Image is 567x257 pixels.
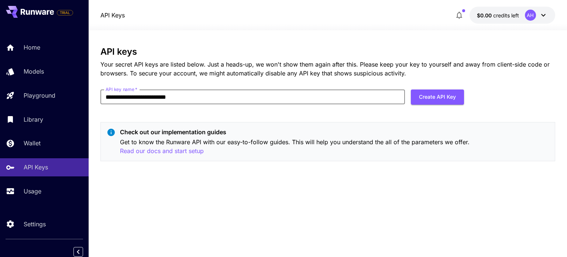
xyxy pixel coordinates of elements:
span: Add your payment card to enable full platform functionality. [57,8,73,17]
img: logo_orange.svg [12,12,18,18]
p: Playground [24,91,55,100]
div: Domain: [URL] [19,19,52,25]
p: Your secret API keys are listed below. Just a heads-up, we won't show them again after this. Plea... [100,60,555,78]
p: Settings [24,220,46,229]
a: API Keys [100,11,125,20]
span: credits left [493,12,519,18]
img: tab_keywords_by_traffic_grey.svg [73,43,79,49]
button: $0.00AH [470,7,555,24]
p: Home [24,43,40,52]
label: API key name [106,86,137,92]
button: Read our docs and start setup [120,146,204,156]
p: Usage [24,187,41,196]
nav: breadcrumb [100,11,125,20]
p: Models [24,67,44,76]
div: v 4.0.25 [21,12,36,18]
p: Get to know the Runware API with our easy-to-follow guides. This will help you understand the all... [120,138,549,156]
p: Check out our implementation guides [120,128,549,136]
button: Collapse sidebar [73,247,83,257]
span: TRIAL [57,10,73,16]
span: $0.00 [477,12,493,18]
img: tab_domain_overview_orange.svg [20,43,26,49]
div: $0.00 [477,11,519,19]
div: Domain Overview [28,44,66,48]
h3: API keys [100,47,555,57]
div: Keywords by Traffic [82,44,124,48]
p: API Keys [24,163,48,172]
img: website_grey.svg [12,19,18,25]
p: Library [24,115,43,124]
p: Wallet [24,139,41,148]
div: AH [525,10,536,21]
button: Create API Key [411,89,464,105]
